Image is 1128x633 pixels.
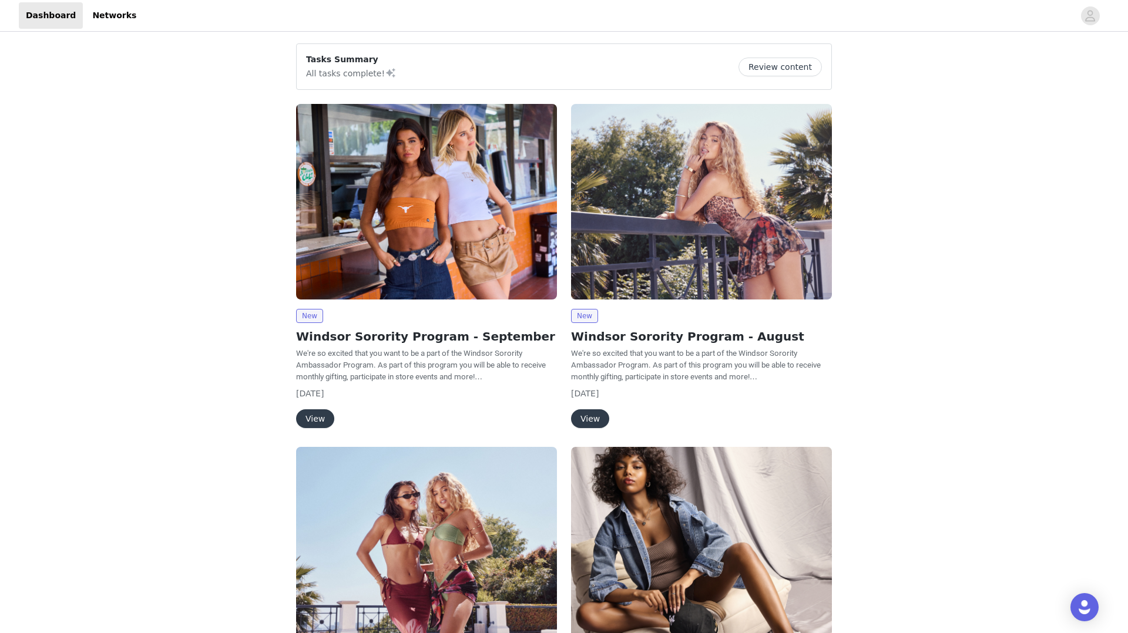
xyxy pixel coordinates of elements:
p: All tasks complete! [306,66,397,80]
span: New [296,309,323,323]
div: avatar [1085,6,1096,25]
p: Tasks Summary [306,53,397,66]
img: Windsor [571,104,832,299]
button: View [296,409,334,428]
img: Windsor [296,104,557,299]
div: Open Intercom Messenger [1070,593,1099,621]
h2: Windsor Sorority Program - August [571,328,832,345]
a: View [571,415,609,423]
span: We're so excited that you want to be a part of the Windsor Sorority Ambassador Program. As part o... [571,349,821,381]
a: View [296,415,334,423]
span: New [571,309,598,323]
a: Networks [85,2,143,29]
a: Dashboard [19,2,83,29]
h2: Windsor Sorority Program - September [296,328,557,345]
button: View [571,409,609,428]
span: [DATE] [571,389,599,398]
button: Review content [738,58,822,76]
span: We're so excited that you want to be a part of the Windsor Sorority Ambassador Program. As part o... [296,349,546,381]
span: [DATE] [296,389,324,398]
